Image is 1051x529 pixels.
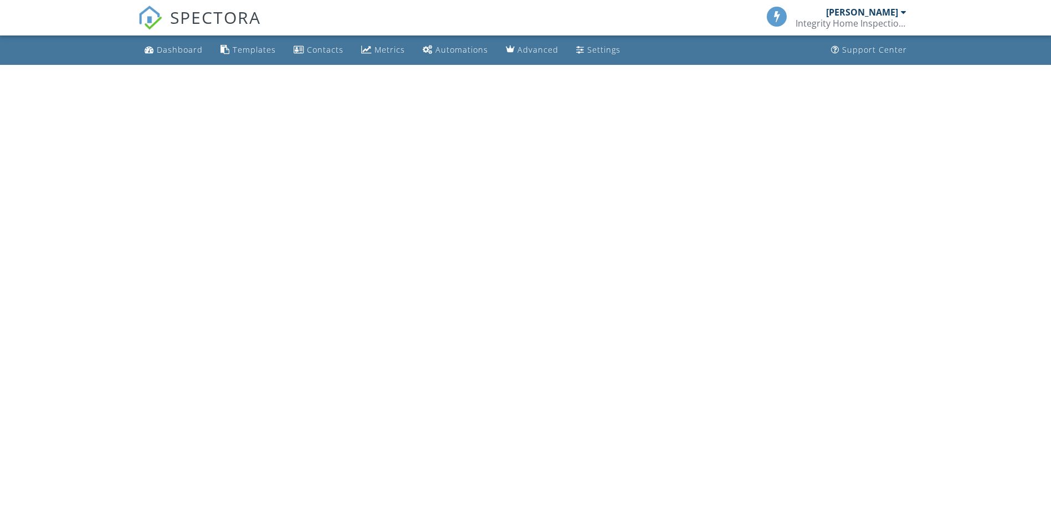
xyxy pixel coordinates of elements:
[587,44,621,55] div: Settings
[138,6,162,30] img: The Best Home Inspection Software - Spectora
[138,15,261,38] a: SPECTORA
[517,44,558,55] div: Advanced
[307,44,344,55] div: Contacts
[842,44,907,55] div: Support Center
[233,44,276,55] div: Templates
[375,44,405,55] div: Metrics
[216,40,280,60] a: Templates
[418,40,493,60] a: Automations (Basic)
[170,6,261,29] span: SPECTORA
[572,40,625,60] a: Settings
[435,44,488,55] div: Automations
[357,40,409,60] a: Metrics
[827,40,911,60] a: Support Center
[826,7,898,18] div: [PERSON_NAME]
[157,44,203,55] div: Dashboard
[289,40,348,60] a: Contacts
[501,40,563,60] a: Advanced
[796,18,906,29] div: Integrity Home Inspection Services, LLC
[140,40,207,60] a: Dashboard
